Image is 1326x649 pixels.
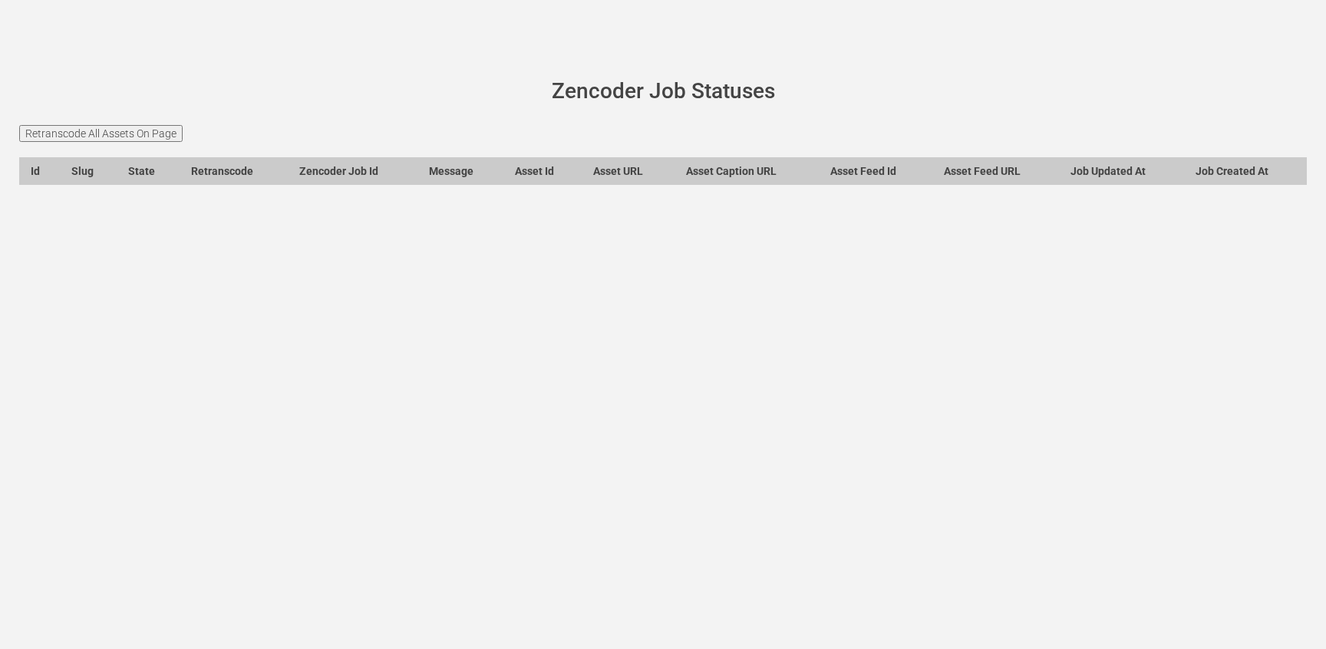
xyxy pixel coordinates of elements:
[41,80,1285,104] h1: Zencoder Job Statuses
[60,157,117,184] th: Slug
[19,125,183,142] input: Retranscode All Assets On Page
[289,157,418,184] th: Zencoder Job Id
[20,157,61,184] th: Id
[932,157,1059,184] th: Asset Feed URL
[117,157,180,184] th: State
[503,157,582,184] th: Asset Id
[1184,157,1306,184] th: Job Created At
[820,157,932,184] th: Asset Feed Id
[180,157,288,184] th: Retranscode
[1060,157,1185,184] th: Job Updated At
[582,157,675,184] th: Asset URL
[675,157,819,184] th: Asset Caption URL
[418,157,504,184] th: Message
